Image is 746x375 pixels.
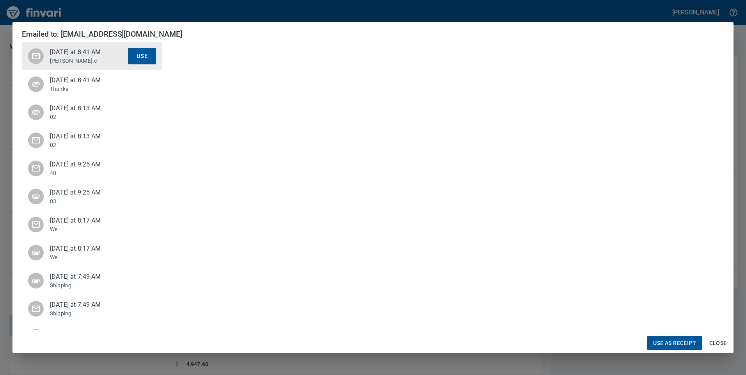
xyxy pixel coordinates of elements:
[653,338,696,348] span: Use as Receipt
[50,188,128,197] span: [DATE] at 9:25 AM
[50,132,128,141] span: [DATE] at 8:13 AM
[50,272,128,281] span: [DATE] at 7:49 AM
[50,216,128,225] span: [DATE] at 8:17 AM
[22,323,162,351] div: [DATE] at 7:49 AM[DOMAIN_NAME]
[50,253,128,261] p: We
[50,160,128,169] span: [DATE] at 9:25 AM
[22,239,162,267] div: [DATE] at 8:17 AMWe
[50,281,128,289] p: Shipping
[50,310,128,317] p: Shipping
[22,98,162,126] div: [DATE] at 8:13 AM02
[22,126,162,154] div: [DATE] at 8:13 AM02
[50,113,128,121] p: 02
[22,267,162,295] div: [DATE] at 7:49 AMShipping
[50,85,128,93] p: Thanks
[22,182,162,210] div: [DATE] at 9:25 AM03
[50,76,128,85] span: [DATE] at 8:41 AM
[50,225,128,233] p: We
[137,51,147,61] span: Use
[50,141,128,149] p: 02
[50,104,128,113] span: [DATE] at 8:13 AM
[22,70,162,98] div: [DATE] at 8:41 AMThanks
[22,154,162,182] div: [DATE] at 9:25 AM40
[705,336,730,350] button: Close
[50,169,128,177] p: 40
[22,210,162,239] div: [DATE] at 8:17 AMWe
[50,328,128,338] span: [DATE] at 7:49 AM
[50,300,128,310] span: [DATE] at 7:49 AM
[709,338,727,348] span: Close
[50,244,128,253] span: [DATE] at 8:17 AM
[22,295,162,323] div: [DATE] at 7:49 AMShipping
[647,336,702,350] button: Use as Receipt
[50,197,128,205] p: 03
[22,30,182,39] h4: Emailed to: [EMAIL_ADDRESS][DOMAIN_NAME]
[128,48,156,64] button: Use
